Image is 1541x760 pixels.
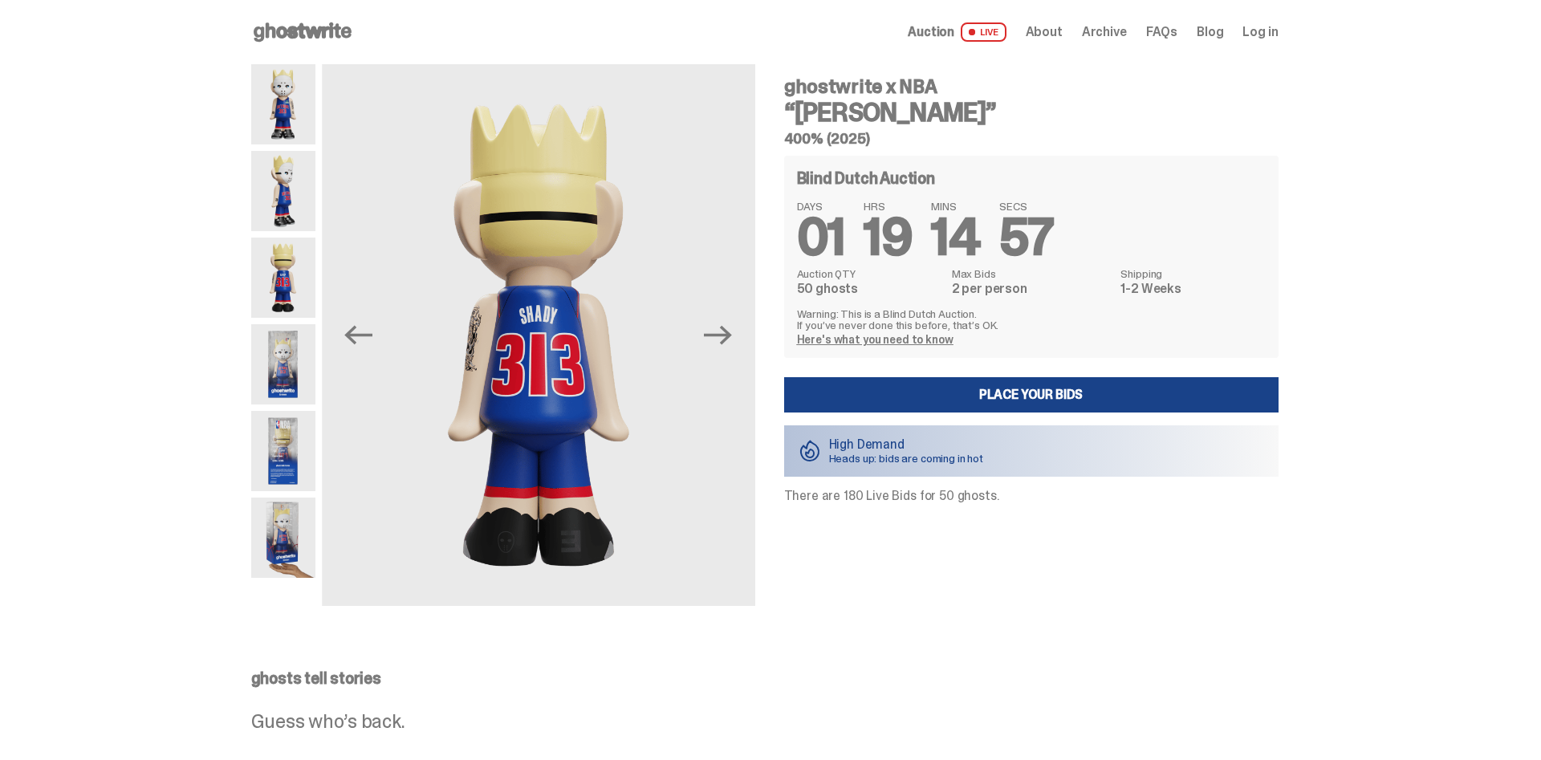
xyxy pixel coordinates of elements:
[931,204,980,270] span: 14
[251,670,1279,686] p: ghosts tell stories
[864,201,912,212] span: HRS
[1026,26,1063,39] a: About
[784,100,1279,125] h3: “[PERSON_NAME]”
[999,201,1054,212] span: SECS
[797,308,1266,331] p: Warning: This is a Blind Dutch Auction. If you’ve never done this before, that’s OK.
[341,318,376,353] button: Previous
[797,204,845,270] span: 01
[251,238,315,318] img: Copy%20of%20Eminem_NBA_400_6.png
[908,22,1006,42] a: Auction LIVE
[908,26,954,39] span: Auction
[797,170,935,186] h4: Blind Dutch Auction
[784,77,1279,96] h4: ghostwrite x NBA
[1197,26,1223,39] a: Blog
[931,201,980,212] span: MINS
[784,377,1279,413] a: Place your Bids
[1120,268,1265,279] dt: Shipping
[1082,26,1127,39] a: Archive
[797,201,845,212] span: DAYS
[1146,26,1177,39] a: FAQs
[952,268,1112,279] dt: Max Bids
[784,490,1279,502] p: There are 180 Live Bids for 50 ghosts.
[961,22,1006,42] span: LIVE
[864,204,912,270] span: 19
[251,151,315,231] img: Copy%20of%20Eminem_NBA_400_3.png
[784,132,1279,146] h5: 400% (2025)
[952,282,1112,295] dd: 2 per person
[701,318,736,353] button: Next
[251,64,315,144] img: Copy%20of%20Eminem_NBA_400_1.png
[1242,26,1278,39] a: Log in
[797,332,953,347] a: Here's what you need to know
[251,324,315,404] img: Eminem_NBA_400_12.png
[999,204,1054,270] span: 57
[251,498,315,578] img: eminem%20scale.png
[797,282,942,295] dd: 50 ghosts
[829,453,984,464] p: Heads up: bids are coming in hot
[797,268,942,279] dt: Auction QTY
[829,438,984,451] p: High Demand
[251,411,315,491] img: Eminem_NBA_400_13.png
[322,64,755,606] img: Copy%20of%20Eminem_NBA_400_6.png
[1120,282,1265,295] dd: 1-2 Weeks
